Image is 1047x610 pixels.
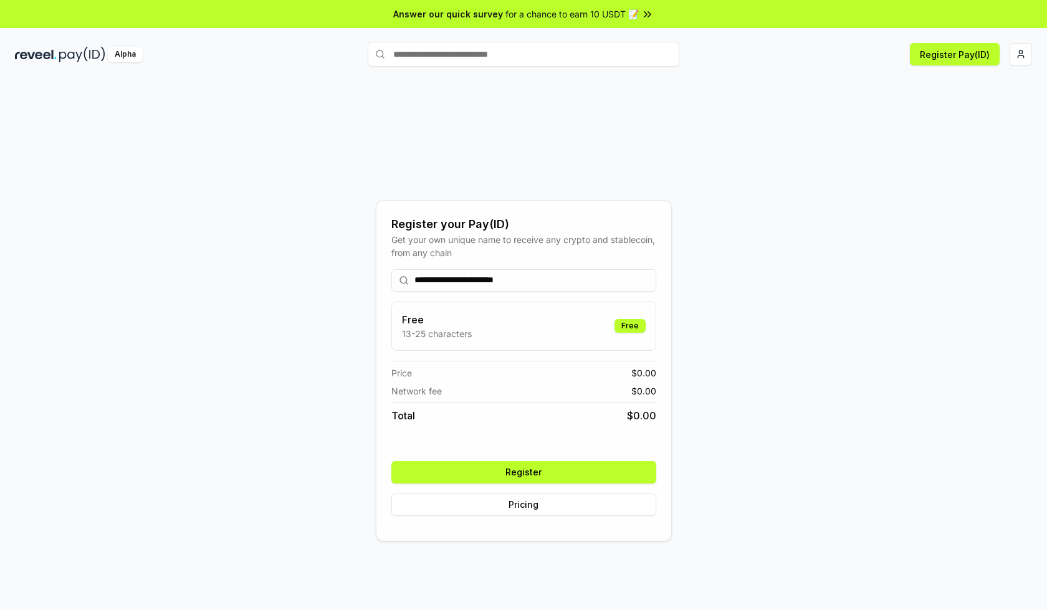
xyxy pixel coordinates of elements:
img: reveel_dark [15,47,57,62]
span: $ 0.00 [627,408,656,423]
div: Free [614,319,646,333]
span: $ 0.00 [631,366,656,379]
span: Network fee [391,384,442,398]
button: Register Pay(ID) [910,43,1000,65]
span: Price [391,366,412,379]
div: Alpha [108,47,143,62]
span: $ 0.00 [631,384,656,398]
h3: Free [402,312,472,327]
button: Register [391,461,656,484]
span: Total [391,408,415,423]
button: Pricing [391,493,656,516]
div: Get your own unique name to receive any crypto and stablecoin, from any chain [391,233,656,259]
span: for a chance to earn 10 USDT 📝 [505,7,639,21]
div: Register your Pay(ID) [391,216,656,233]
p: 13-25 characters [402,327,472,340]
img: pay_id [59,47,105,62]
span: Answer our quick survey [393,7,503,21]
